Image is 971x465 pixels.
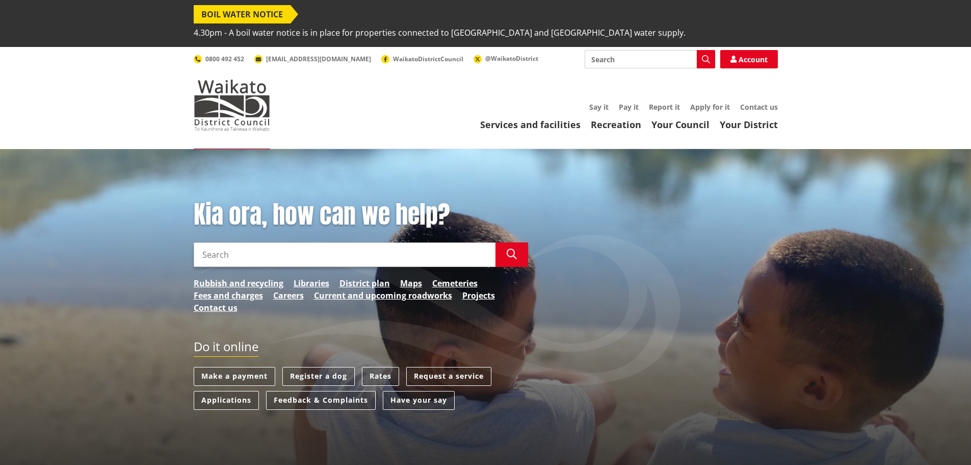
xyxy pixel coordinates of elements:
[383,391,455,410] a: Have your say
[194,200,528,230] h1: Kia ora, how can we help?
[294,277,329,289] a: Libraries
[740,102,778,112] a: Contact us
[339,277,390,289] a: District plan
[194,23,686,42] span: 4.30pm - A boil water notice is in place for properties connected to [GEOGRAPHIC_DATA] and [GEOGR...
[462,289,495,302] a: Projects
[314,289,452,302] a: Current and upcoming roadworks
[194,391,259,410] a: Applications
[406,367,491,386] a: Request a service
[480,118,581,131] a: Services and facilities
[720,118,778,131] a: Your District
[651,118,710,131] a: Your Council
[400,277,422,289] a: Maps
[266,391,376,410] a: Feedback & Complaints
[282,367,355,386] a: Register a dog
[194,5,291,23] span: BOIL WATER NOTICE
[485,54,538,63] span: @WaikatoDistrict
[649,102,680,112] a: Report it
[591,118,641,131] a: Recreation
[194,367,275,386] a: Make a payment
[194,55,244,63] a: 0800 492 452
[393,55,463,63] span: WaikatoDistrictCouncil
[194,339,258,357] h2: Do it online
[194,80,270,131] img: Waikato District Council - Te Kaunihera aa Takiwaa o Waikato
[194,289,263,302] a: Fees and charges
[194,277,283,289] a: Rubbish and recycling
[585,50,715,68] input: Search input
[432,277,478,289] a: Cemeteries
[362,367,399,386] a: Rates
[381,55,463,63] a: WaikatoDistrictCouncil
[589,102,609,112] a: Say it
[619,102,639,112] a: Pay it
[690,102,730,112] a: Apply for it
[194,302,238,314] a: Contact us
[205,55,244,63] span: 0800 492 452
[254,55,371,63] a: [EMAIL_ADDRESS][DOMAIN_NAME]
[474,54,538,63] a: @WaikatoDistrict
[194,242,495,267] input: Search input
[720,50,778,68] a: Account
[266,55,371,63] span: [EMAIL_ADDRESS][DOMAIN_NAME]
[273,289,304,302] a: Careers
